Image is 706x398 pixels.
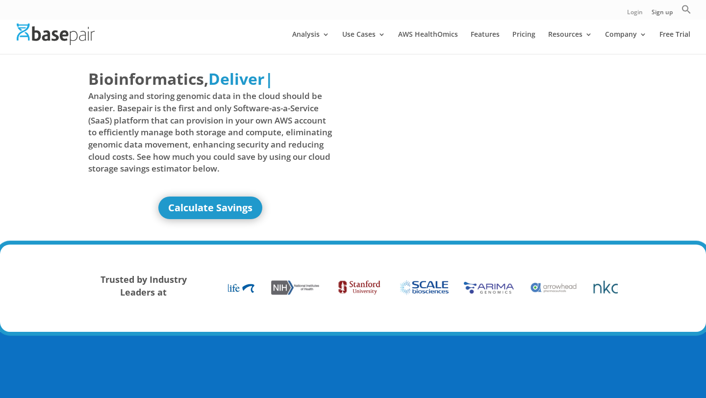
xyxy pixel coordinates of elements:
span: Deliver [208,68,265,89]
a: Search Icon Link [681,4,691,20]
span: Analysing and storing genomic data in the cloud should be easier. Basepair is the first and only ... [88,90,332,174]
a: Company [605,31,647,54]
strong: Trusted by Industry Leaders at [101,274,187,298]
a: Features [471,31,500,54]
img: Basepair [17,24,95,45]
a: Login [627,9,643,20]
a: Analysis [292,31,329,54]
iframe: Basepair - NGS Analysis Simplified [360,68,605,205]
svg: Search [681,4,691,14]
span: Bioinformatics, [88,68,208,90]
a: Pricing [512,31,535,54]
a: Resources [548,31,592,54]
a: AWS HealthOmics [398,31,458,54]
span: | [265,68,274,89]
a: Calculate Savings [158,197,262,219]
a: Use Cases [342,31,385,54]
a: Free Trial [659,31,690,54]
a: Sign up [652,9,673,20]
